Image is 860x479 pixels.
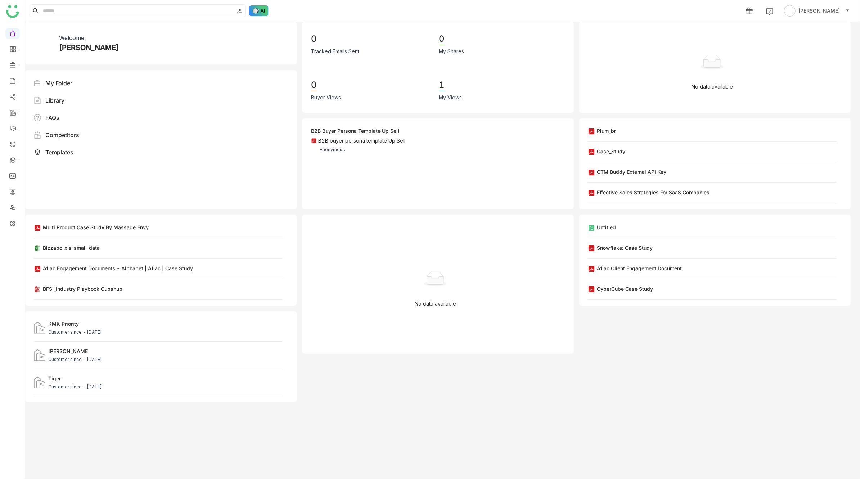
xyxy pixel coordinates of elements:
div: Tiger [48,375,102,382]
div: Aflac Engagement Documents - Alphabet | Aflac | Case Study [43,265,193,272]
div: B2B buyer persona template Up Sell [318,137,405,144]
div: BFSI_Industry Playbook Gupshup [43,285,122,293]
p: No data available [692,83,733,91]
div: 1 [439,79,445,91]
p: No data available [415,300,456,308]
img: ask-buddy-hover.svg [249,5,269,16]
div: Untitled [597,223,616,231]
div: Snowflake: Case Study [597,244,653,252]
div: 0 [439,33,445,45]
div: GTM buddy External API Key [597,168,666,176]
span: [PERSON_NAME] [798,7,840,15]
div: Multi Product Case Study By Massage Envy [43,223,149,231]
div: Library [45,96,64,105]
img: customers.svg [34,349,45,361]
img: search-type.svg [237,8,242,14]
button: [PERSON_NAME] [783,5,851,17]
div: Competitors [45,131,79,139]
div: Bizzabo_xls_small_data [43,244,100,252]
div: B2B buyer persona template Up Sell [311,127,399,135]
img: logo [6,5,19,18]
div: Buyer Views [311,94,341,101]
img: pdf.svg [311,138,317,144]
div: FAQs [45,113,59,122]
div: 0 [311,79,317,91]
div: My Folder [45,79,72,87]
div: CyberCube Case Study [597,285,653,293]
div: Customer since - [DATE] [48,329,102,335]
div: Anonymous [320,146,345,153]
div: Effective Sales Strategies for SaaS Companies [597,189,710,196]
img: customers.svg [34,322,45,334]
img: customers.svg [34,377,45,388]
div: [PERSON_NAME] [59,42,119,53]
div: Templates [45,148,73,157]
img: avatar [784,5,796,17]
div: My Views [439,94,462,101]
div: 0 [311,33,317,45]
img: help.svg [766,8,773,15]
div: Tracked Emails Sent [311,48,359,55]
div: Customer since - [DATE] [48,356,102,363]
div: plum_br [597,127,616,135]
div: Case_Study [597,148,625,155]
div: Welcome, [59,33,86,42]
div: My Shares [439,48,464,55]
img: 67b6c2606f57434fb845f1f2 [34,33,53,53]
div: [PERSON_NAME] [48,347,102,355]
div: KMK Priority [48,320,102,327]
div: Customer since - [DATE] [48,384,102,390]
div: Aflac Client Engagement Document [597,265,682,272]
